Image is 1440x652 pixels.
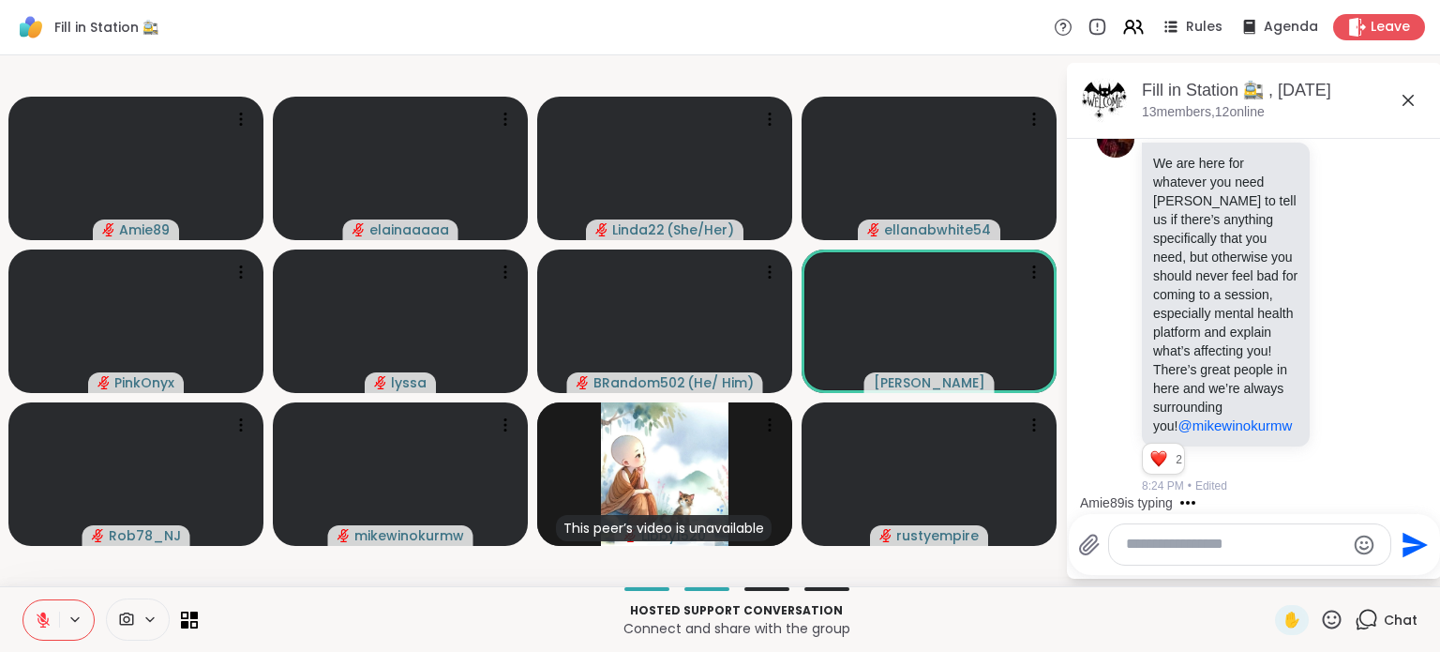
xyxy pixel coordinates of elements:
img: ShareWell Logomark [15,11,47,43]
span: Linda22 [612,220,665,239]
span: Edited [1195,478,1227,494]
span: audio-muted [577,376,590,389]
span: ( She/Her ) [667,220,734,239]
span: audio-muted [352,223,366,236]
span: ellanabwhite54 [884,220,991,239]
span: [PERSON_NAME] [874,373,985,392]
span: rustyempire [896,526,979,545]
span: Rob78_NJ [109,526,181,545]
button: Send [1391,523,1433,566]
span: audio-muted [867,223,880,236]
button: Emoji picker [1353,534,1375,556]
span: audio-muted [97,376,111,389]
div: Amie89 is typing [1080,493,1173,512]
p: Hosted support conversation [209,602,1264,619]
span: @mikewinokurmw [1177,417,1292,433]
span: Agenda [1264,18,1318,37]
span: Rules [1186,18,1222,37]
span: elainaaaaa [369,220,449,239]
span: ✋ [1282,609,1301,631]
span: Leave [1371,18,1410,37]
span: audio-muted [595,223,608,236]
span: 2 [1176,451,1184,468]
span: audio-muted [92,529,105,542]
span: ( He/ Him ) [687,373,754,392]
span: 8:24 PM [1142,478,1184,494]
img: https://sharewell-space-live.sfo3.digitaloceanspaces.com/user-generated/5ec7d22b-bff4-42bd-9ffa-4... [1097,120,1134,158]
textarea: Type your message [1126,535,1344,554]
span: • [1188,478,1192,494]
div: Reaction list [1143,444,1176,474]
div: This peer’s video is unavailable [556,515,772,541]
span: audio-muted [374,376,387,389]
span: BRandom502 [593,373,685,392]
span: PinkOnyx [114,373,174,392]
button: Reactions: love [1148,451,1168,466]
div: Fill in Station 🚉 , [DATE] [1142,79,1427,102]
span: Fill in Station 🚉 [54,18,158,37]
span: mikewinokurmw [354,526,464,545]
span: audio-muted [879,529,892,542]
p: 13 members, 12 online [1142,103,1265,122]
span: Amie89 [119,220,170,239]
span: audio-muted [102,223,115,236]
span: lyssa [391,373,427,392]
p: Connect and share with the group [209,619,1264,638]
img: Fill in Station 🚉 , Oct 14 [1082,78,1127,123]
span: audio-muted [337,529,351,542]
span: Chat [1384,611,1417,629]
img: Libby1520 [601,402,728,546]
p: We are here for whatever you need [PERSON_NAME] to tell us if there’s anything specifically that ... [1153,154,1298,435]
